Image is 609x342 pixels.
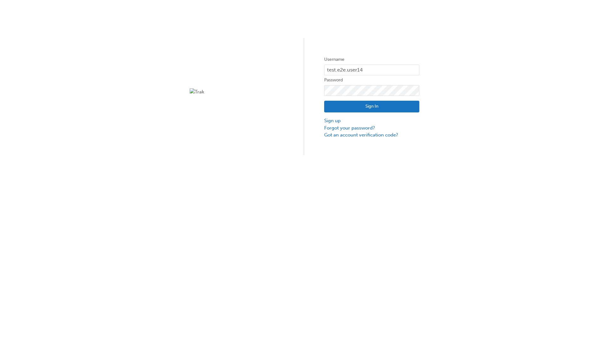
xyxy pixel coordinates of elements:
[324,65,419,75] input: Username
[324,101,419,113] button: Sign In
[324,131,419,139] a: Got an account verification code?
[324,76,419,84] label: Password
[324,117,419,124] a: Sign up
[190,88,285,96] img: Trak
[324,124,419,132] a: Forgot your password?
[324,56,419,63] label: Username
